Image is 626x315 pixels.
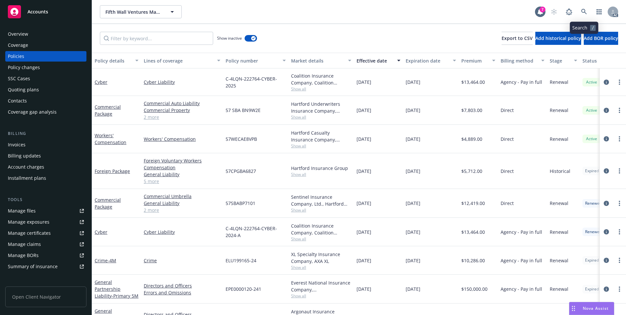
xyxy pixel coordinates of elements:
[357,257,371,264] span: [DATE]
[291,172,351,177] span: Show all
[291,165,351,172] div: Hartford Insurance Group
[223,53,288,68] button: Policy number
[8,261,58,272] div: Summary of insurance
[602,135,610,143] a: circleInformation
[5,250,86,261] a: Manage BORs
[585,200,602,206] span: Renewed
[226,168,256,175] span: 57CPGBA6827
[8,228,51,238] div: Manage certificates
[616,106,623,114] a: more
[461,229,485,235] span: $13,464.00
[535,32,581,45] button: Add historical policy
[5,3,86,21] a: Accounts
[578,5,591,18] a: Search
[602,106,610,114] a: circleInformation
[602,228,610,236] a: circleInformation
[501,57,537,64] div: Billing method
[226,57,279,64] div: Policy number
[461,79,485,85] span: $13,464.00
[108,257,116,264] span: - 4M
[141,53,223,68] button: Lines of coverage
[550,79,568,85] span: Renewal
[95,104,121,117] a: Commercial Package
[5,162,86,172] a: Account charges
[501,286,542,292] span: Agency - Pay in full
[602,167,610,175] a: circleInformation
[95,168,130,174] a: Foreign Package
[583,306,609,311] span: Nova Assist
[226,257,256,264] span: ELU199165-24
[8,51,24,62] div: Policies
[357,229,371,235] span: [DATE]
[5,107,86,117] a: Coverage gap analysis
[144,136,220,142] a: Workers' Compensation
[5,151,86,161] a: Billing updates
[403,53,459,68] button: Expiration date
[461,136,482,142] span: $4,889.00
[550,200,568,207] span: Renewal
[226,107,261,114] span: 57 SBA BN9W2E
[291,265,351,270] span: Show all
[584,32,618,45] button: Add BOR policy
[550,107,568,114] span: Renewal
[144,171,220,178] a: General Liability
[550,136,568,142] span: Renewal
[226,286,261,292] span: EPE0000120-241
[144,100,220,107] a: Commercial Auto Liability
[357,136,371,142] span: [DATE]
[550,57,570,64] div: Stage
[291,222,351,236] div: Coalition Insurance Company, Coalition Insurance Solutions (Carrier)
[585,229,602,235] span: Renewed
[144,114,220,120] a: 2 more
[144,229,220,235] a: Cyber Liability
[501,168,514,175] span: Direct
[502,32,533,45] button: Export to CSV
[95,229,107,235] a: Cyber
[602,256,610,264] a: circleInformation
[5,206,86,216] a: Manage files
[582,57,622,64] div: Status
[226,225,286,239] span: C-4LQN-222764-CYBER-2024-A
[5,228,86,238] a: Manage certificates
[602,285,610,293] a: circleInformation
[502,35,533,41] span: Export to CSV
[8,62,40,73] div: Policy changes
[144,157,220,171] a: Foreign Voluntary Workers Compensation
[357,286,371,292] span: [DATE]
[569,302,578,315] div: Drag to move
[459,53,498,68] button: Premium
[8,250,39,261] div: Manage BORs
[584,35,618,41] span: Add BOR policy
[95,257,116,264] a: Crime
[406,168,420,175] span: [DATE]
[406,136,420,142] span: [DATE]
[112,293,138,299] span: - Primary 5M
[95,57,131,64] div: Policy details
[5,96,86,106] a: Contacts
[406,200,420,207] span: [DATE]
[501,257,542,264] span: Agency - Pay in full
[226,75,286,89] span: C-4LQN-222764-CYBER-2025
[461,257,485,264] span: $10,286.00
[461,286,488,292] span: $150,000.00
[5,261,86,272] a: Summary of insurance
[501,107,514,114] span: Direct
[5,287,86,307] span: Open Client Navigator
[357,107,371,114] span: [DATE]
[5,40,86,50] a: Coverage
[8,107,57,117] div: Coverage gap analysis
[501,229,542,235] span: Agency - Pay in full
[585,107,598,113] span: Active
[8,206,36,216] div: Manage files
[291,72,351,86] div: Coalition Insurance Company, Coalition Insurance Solutions (Carrier)
[291,293,351,299] span: Show all
[8,217,49,227] div: Manage exposures
[569,302,614,315] button: Nova Assist
[357,79,371,85] span: [DATE]
[585,286,599,292] span: Expired
[291,114,351,120] span: Show all
[5,29,86,39] a: Overview
[8,162,44,172] div: Account charges
[95,132,126,145] a: Workers' Compensation
[8,29,28,39] div: Overview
